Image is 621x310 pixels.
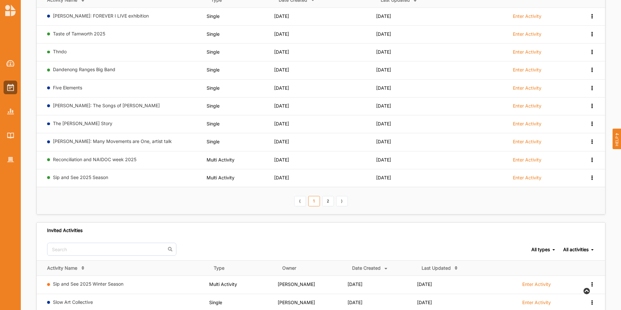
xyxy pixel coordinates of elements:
span: Single [209,300,222,305]
a: Activities [4,81,17,94]
img: Dashboard [6,60,15,67]
div: Activity Name [47,265,77,271]
a: Dashboard [4,57,17,70]
a: Library [4,129,17,142]
div: Invited Activities [47,227,82,233]
a: Enter Activity [513,13,541,23]
th: Owner [278,261,348,276]
a: Slow Art Collective [53,299,93,305]
span: [DATE] [376,13,391,19]
span: Multi Activity [207,175,234,180]
a: Five Elements [53,85,82,90]
label: Enter Activity [513,49,541,55]
span: [DATE] [274,139,289,144]
span: [DATE] [376,139,391,144]
a: [PERSON_NAME]: FOREVER I LIVE exhibition [53,13,149,19]
a: Reconciliation and NAIDOC week 2025 [53,157,136,162]
a: Previous item [294,196,306,206]
span: [DATE] [274,175,289,180]
span: [DATE] [274,85,289,91]
span: [DATE] [274,121,289,126]
span: Single [207,31,220,37]
span: [DATE] [274,103,289,109]
a: Enter Activity [522,281,551,291]
a: Enter Activity [513,103,541,112]
span: [DATE] [376,157,391,162]
div: All activities [563,247,589,252]
a: [PERSON_NAME]: The Songs of [PERSON_NAME] [53,103,160,108]
a: Enter Activity [513,49,541,58]
a: Thndo [53,49,67,54]
label: Enter Activity [522,281,551,287]
span: Multi Activity [207,157,234,162]
span: [DATE] [274,49,289,55]
label: Enter Activity [513,67,541,73]
div: All types [531,247,550,252]
div: Last Updated [422,265,451,271]
span: [DATE] [274,31,289,37]
span: [DATE] [348,300,362,305]
div: Date Created [352,265,381,271]
label: Enter Activity [513,121,541,127]
img: Activities [7,84,14,91]
img: Reports [7,109,14,114]
a: 2 [322,196,334,206]
span: [DATE] [376,67,391,72]
input: Search [47,243,176,256]
a: The [PERSON_NAME] Story [53,121,112,126]
a: Dandenong Ranges Big Band [53,67,115,72]
a: Taste of Tamworth 2025 [53,31,105,36]
span: Single [207,103,220,109]
span: [DATE] [376,31,391,37]
a: 1 [308,196,320,206]
span: [DATE] [348,281,362,287]
a: Enter Activity [513,138,541,148]
span: [PERSON_NAME] [278,281,315,287]
span: Single [207,13,220,19]
span: Single [207,85,220,91]
span: [DATE] [376,103,391,109]
label: Enter Activity [513,31,541,37]
label: Enter Activity [513,139,541,145]
span: Single [207,121,220,126]
a: Enter Activity [513,85,541,95]
label: Enter Activity [513,85,541,91]
a: Sip and See 2025 Season [53,174,108,180]
a: Reports [4,105,17,118]
span: [DATE] [376,49,391,55]
th: Type [209,261,278,276]
label: Enter Activity [522,300,551,305]
span: [DATE] [274,67,289,72]
a: [PERSON_NAME]: Many Movements are One, artist talk [53,138,172,144]
div: Pagination Navigation [293,195,349,206]
img: Organisation [7,157,14,162]
a: Enter Activity [522,299,551,309]
span: Single [207,67,220,72]
span: [DATE] [376,175,391,180]
span: [DATE] [274,157,289,162]
img: logo [5,5,16,16]
span: Multi Activity [209,281,237,287]
a: Enter Activity [513,31,541,41]
a: Organisation [4,153,17,166]
label: Enter Activity [513,175,541,181]
span: Single [207,49,220,55]
a: Enter Activity [513,157,541,166]
img: Library [7,133,14,138]
label: Enter Activity [513,13,541,19]
span: Single [207,139,220,144]
a: Enter Activity [513,174,541,184]
a: Enter Activity [513,121,541,130]
a: Next item [336,196,348,206]
span: [DATE] [376,85,391,91]
label: Enter Activity [513,157,541,163]
a: Enter Activity [513,67,541,76]
span: [DATE] [274,13,289,19]
span: [DATE] [417,281,432,287]
span: [PERSON_NAME] [278,300,315,305]
span: [DATE] [417,300,432,305]
label: Enter Activity [513,103,541,109]
span: [DATE] [376,121,391,126]
a: Sip and See 2025 Winter Season [53,281,123,287]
